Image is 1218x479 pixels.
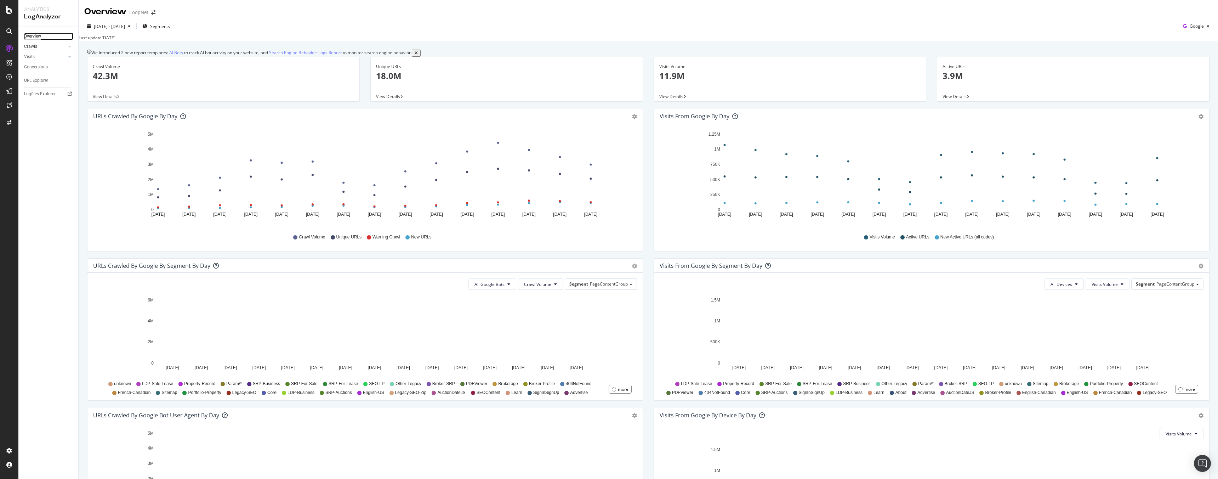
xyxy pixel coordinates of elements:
[905,365,919,370] text: [DATE]
[129,9,148,16] div: LoopNet
[253,381,280,387] span: SRP-Business
[336,234,362,240] span: Unique URLs
[161,390,177,396] span: Sitemap
[24,33,73,40] a: Overview
[24,33,41,40] div: Overview
[93,70,354,82] p: 42.3M
[151,10,155,15] div: arrow-right-arrow-left
[24,90,56,98] div: Logfiles Explorer
[1078,365,1092,370] text: [DATE]
[710,177,720,182] text: 500K
[91,50,412,57] div: We introduced 2 new report templates: to track AI bot activity on your website, and to monitor se...
[943,63,1204,70] div: Active URLs
[148,319,154,323] text: 4M
[1180,21,1212,32] button: Google
[24,77,73,84] a: URL Explorer
[632,264,637,269] div: gear
[895,390,906,396] span: About
[148,162,154,167] text: 3M
[188,390,221,396] span: Portfolio-Property
[1005,381,1022,387] span: unknown
[590,281,628,287] span: PageContentGroup
[940,234,994,240] span: New Active URLs (all codes)
[195,365,208,370] text: [DATE]
[917,390,935,396] span: Advertise
[299,234,325,240] span: Crawl Volume
[118,390,151,396] span: French-Canadian
[761,390,788,396] span: SRP-Auctions
[1089,212,1102,217] text: [DATE]
[660,129,1201,227] div: A chart.
[275,212,289,217] text: [DATE]
[24,43,37,50] div: Crawls
[93,262,210,269] div: URLs Crawled by Google By Segment By Day
[934,212,948,217] text: [DATE]
[553,212,567,217] text: [DATE]
[483,365,496,370] text: [DATE]
[140,21,173,32] button: Segments
[93,295,634,378] svg: A chart.
[1045,278,1084,290] button: All Devices
[426,365,439,370] text: [DATE]
[524,281,551,287] span: Crawl Volume
[1022,390,1056,396] span: English-Canadian
[943,94,967,100] span: View Details
[1049,365,1063,370] text: [DATE]
[213,212,227,217] text: [DATE]
[714,319,720,323] text: 1M
[803,381,832,387] span: SRP-For-Lease
[148,177,154,182] text: 2M
[1027,212,1040,217] text: [DATE]
[870,234,895,240] span: Visits Volume
[24,53,66,61] a: Visits
[429,212,443,217] text: [DATE]
[1086,278,1129,290] button: Visits Volume
[799,390,825,396] span: SignInSignUp
[151,207,154,212] text: 0
[1184,386,1195,392] div: more
[541,365,554,370] text: [DATE]
[963,365,977,370] text: [DATE]
[718,212,732,217] text: [DATE]
[226,381,241,387] span: Param/*
[148,446,154,451] text: 4M
[996,212,1009,217] text: [DATE]
[1059,381,1079,387] span: Brokerage
[681,381,712,387] span: LDP-Sale-Lease
[1058,212,1071,217] text: [DATE]
[1051,281,1072,287] span: All Devices
[93,412,219,419] div: URLs Crawled by Google bot User Agent By Day
[1166,431,1192,437] span: Visits Volume
[79,35,115,41] div: Last update
[93,129,634,227] svg: A chart.
[714,147,720,152] text: 1M
[460,212,474,217] text: [DATE]
[397,365,410,370] text: [DATE]
[281,365,295,370] text: [DATE]
[376,94,400,100] span: View Details
[372,234,400,240] span: Warning Crawl
[1160,428,1203,439] button: Visits Volume
[325,390,352,396] span: SRP-Auctions
[1099,390,1132,396] span: French-Canadian
[369,381,385,387] span: SEO-LP
[659,70,921,82] p: 11.9M
[24,6,73,13] div: Analytics
[24,43,66,50] a: Crawls
[945,381,967,387] span: Broker-SRP
[566,381,592,387] span: 404NotFound
[1067,390,1088,396] span: English-US
[843,381,870,387] span: SRP-Business
[1151,212,1164,217] text: [DATE]
[148,192,154,197] text: 1M
[522,212,536,217] text: [DATE]
[741,390,750,396] span: Core
[765,381,792,387] span: SRP-For-Sale
[518,278,563,290] button: Crawl Volume
[148,147,154,152] text: 4M
[1107,365,1121,370] text: [DATE]
[411,234,431,240] span: New URLs
[985,390,1011,396] span: Broker-Profile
